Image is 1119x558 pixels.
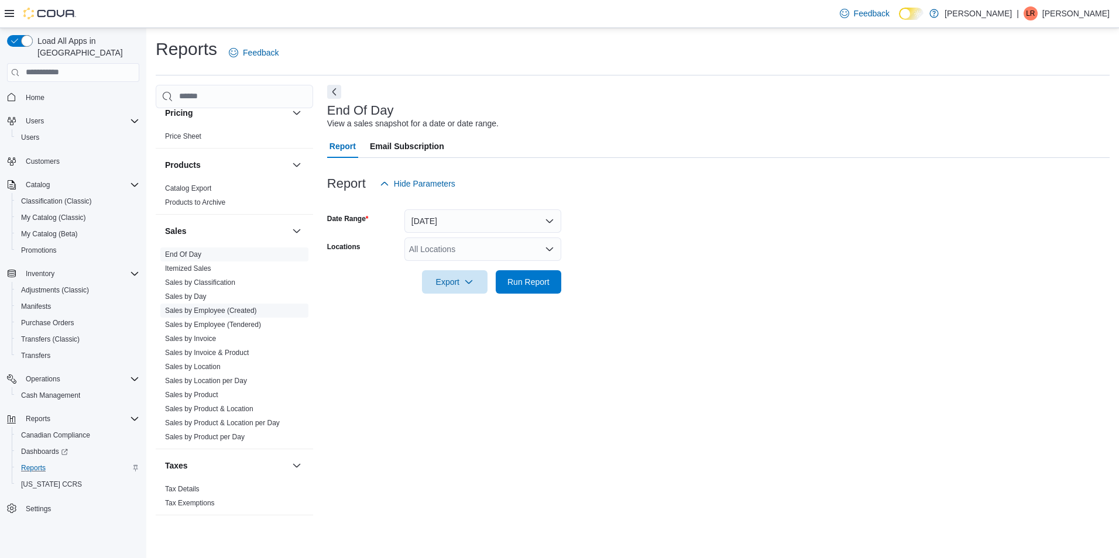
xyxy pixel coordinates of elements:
button: Purchase Orders [12,315,144,331]
a: Sales by Employee (Tendered) [165,321,261,329]
button: Run Report [496,270,561,294]
button: Catalog [21,178,54,192]
span: My Catalog (Classic) [16,211,139,225]
span: Tax Details [165,484,200,494]
span: Reports [21,463,46,473]
button: Transfers [12,347,144,364]
a: Dashboards [16,445,73,459]
span: Sales by Location [165,362,221,371]
button: Reports [12,460,144,476]
span: Sales by Classification [165,278,235,287]
a: Transfers (Classic) [16,332,84,346]
a: Sales by Classification [165,278,235,287]
button: Canadian Compliance [12,427,144,443]
span: Sales by Invoice & Product [165,348,249,357]
span: Sales by Location per Day [165,376,247,385]
span: [US_STATE] CCRS [21,480,82,489]
button: Sales [165,225,287,237]
a: Sales by Location per Day [165,377,247,385]
h3: Taxes [165,460,188,471]
span: Washington CCRS [16,477,139,491]
button: Transfers (Classic) [12,331,144,347]
button: Manifests [12,298,144,315]
button: Users [21,114,49,128]
button: Open list of options [545,244,554,254]
span: Promotions [16,243,139,257]
span: Dashboards [21,447,68,456]
span: Sales by Day [165,292,207,301]
button: Adjustments (Classic) [12,282,144,298]
div: Pricing [156,129,313,148]
span: Cash Management [16,388,139,402]
p: [PERSON_NAME] [1042,6,1110,20]
a: Manifests [16,299,56,314]
a: Sales by Product [165,391,218,399]
a: Tax Details [165,485,200,493]
span: Manifests [21,302,51,311]
span: Home [26,93,44,102]
a: Settings [21,502,56,516]
button: Pricing [165,107,287,119]
span: Hide Parameters [394,178,455,190]
button: Inventory [2,266,144,282]
span: Adjustments (Classic) [21,285,89,295]
a: Sales by Invoice [165,335,216,343]
button: Products [290,158,304,172]
button: Operations [21,372,65,386]
input: Dark Mode [899,8,924,20]
a: Sales by Employee (Created) [165,306,257,315]
a: Purchase Orders [16,316,79,330]
button: Products [165,159,287,171]
a: Sales by Product per Day [165,433,245,441]
span: Customers [26,157,60,166]
button: Reports [2,411,144,427]
label: Locations [327,242,361,252]
button: Pricing [290,106,304,120]
span: End Of Day [165,250,201,259]
h3: Products [165,159,201,171]
span: Transfers [21,351,50,360]
span: Operations [21,372,139,386]
button: My Catalog (Beta) [12,226,144,242]
label: Date Range [327,214,369,223]
a: Sales by Product & Location per Day [165,419,280,427]
span: Users [21,114,139,128]
button: My Catalog (Classic) [12,209,144,226]
span: Sales by Product & Location per Day [165,418,280,428]
button: Users [12,129,144,146]
div: Products [156,181,313,214]
span: Manifests [16,299,139,314]
button: Taxes [165,460,287,471]
a: Cash Management [16,388,85,402]
a: Sales by Location [165,363,221,371]
div: Lyle Reil [1024,6,1038,20]
span: Home [21,90,139,105]
span: Products to Archive [165,198,225,207]
span: Catalog [21,178,139,192]
span: Price Sheet [165,132,201,141]
span: Feedback [243,47,279,58]
button: Operations [2,371,144,387]
span: My Catalog (Beta) [21,229,78,239]
a: Users [16,130,44,144]
button: Next [327,85,341,99]
span: Promotions [21,246,57,255]
span: Run Report [507,276,550,288]
span: Users [21,133,39,142]
a: End Of Day [165,250,201,259]
a: Feedback [224,41,283,64]
span: Dashboards [16,445,139,459]
span: Catalog [26,180,50,190]
a: Transfers [16,349,55,363]
button: Inventory [21,267,59,281]
h3: Report [327,177,366,191]
span: Operations [26,374,60,384]
span: Load All Apps in [GEOGRAPHIC_DATA] [33,35,139,58]
button: Settings [2,500,144,516]
div: View a sales snapshot for a date or date range. [327,118,499,130]
a: Catalog Export [165,184,211,192]
a: Dashboards [12,443,144,460]
img: Cova [23,8,76,19]
span: Transfers [16,349,139,363]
